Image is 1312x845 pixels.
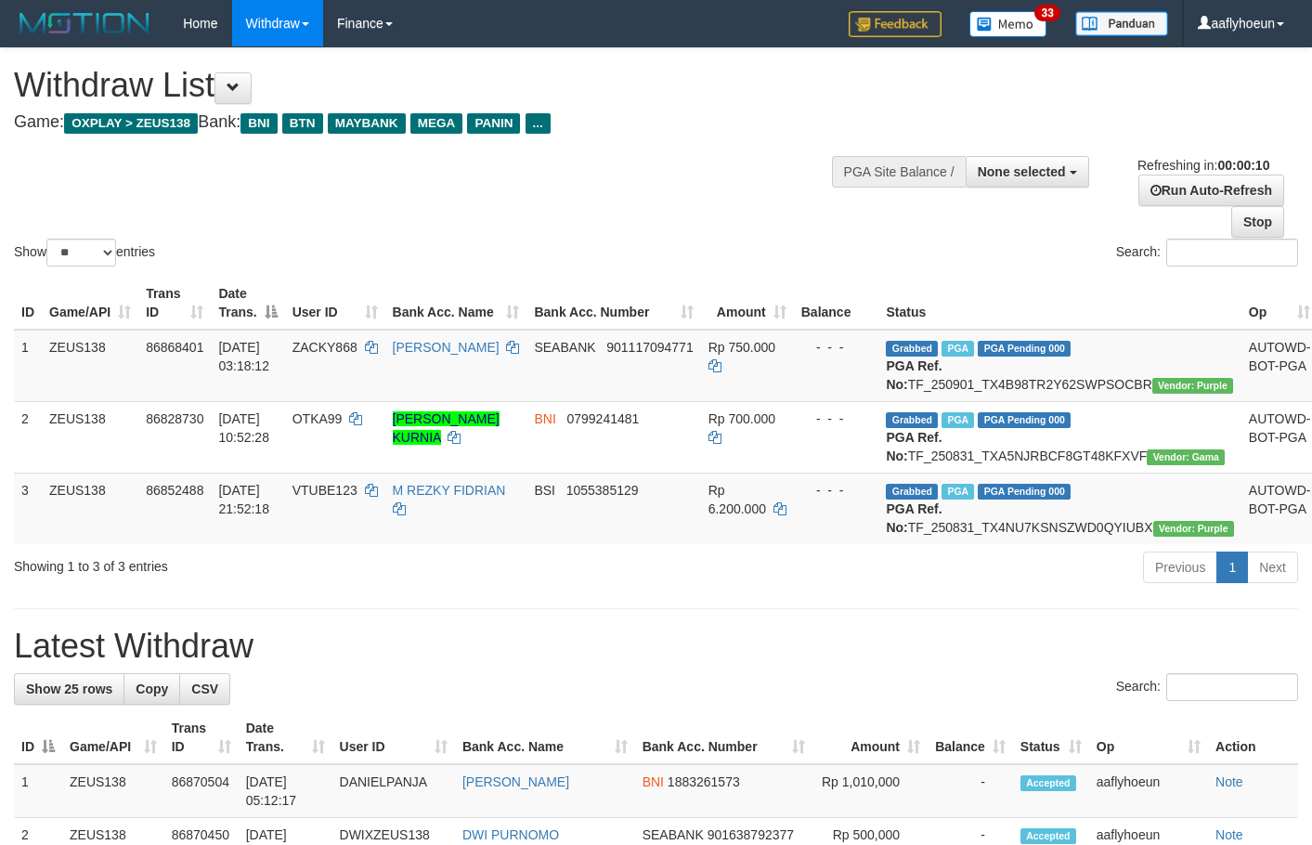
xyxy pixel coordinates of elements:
a: [PERSON_NAME] [393,340,500,355]
span: Rp 700.000 [708,411,775,426]
span: 86852488 [146,483,203,498]
th: ID [14,277,42,330]
td: 1 [14,330,42,402]
span: PGA Pending [978,412,1071,428]
div: - - - [801,481,872,500]
span: CSV [191,682,218,696]
td: 3 [14,473,42,544]
td: ZEUS138 [42,473,138,544]
img: MOTION_logo.png [14,9,155,37]
input: Search: [1166,239,1298,266]
img: panduan.png [1075,11,1168,36]
th: Status [878,277,1241,330]
span: [DATE] 10:52:28 [218,411,269,445]
th: Amount: activate to sort column ascending [812,711,928,764]
td: ZEUS138 [62,764,164,818]
th: Op: activate to sort column ascending [1089,711,1208,764]
a: Copy [123,673,180,705]
a: [PERSON_NAME] KURNIA [393,411,500,445]
span: 86868401 [146,340,203,355]
a: DWI PURNOMO [462,827,559,842]
th: Balance: activate to sort column ascending [928,711,1013,764]
th: Date Trans.: activate to sort column ascending [239,711,332,764]
td: Rp 1,010,000 [812,764,928,818]
th: Bank Acc. Name: activate to sort column ascending [385,277,527,330]
span: Copy 0799241481 to clipboard [566,411,639,426]
span: Copy 901638792377 to clipboard [708,827,794,842]
span: SEABANK [534,340,595,355]
td: TF_250901_TX4B98TR2Y62SWPSOCBR [878,330,1241,402]
td: 2 [14,401,42,473]
th: Bank Acc. Number: activate to sort column ascending [526,277,700,330]
label: Search: [1116,673,1298,701]
th: Bank Acc. Number: activate to sort column ascending [635,711,813,764]
span: MEGA [410,113,463,134]
th: Action [1208,711,1298,764]
td: 1 [14,764,62,818]
span: MAYBANK [328,113,406,134]
span: Grabbed [886,341,938,357]
span: Marked by aafsreyleap [942,412,974,428]
span: [DATE] 21:52:18 [218,483,269,516]
span: 33 [1034,5,1059,21]
th: User ID: activate to sort column ascending [332,711,455,764]
span: Copy 901117094771 to clipboard [606,340,693,355]
td: - [928,764,1013,818]
h4: Game: Bank: [14,113,856,132]
th: Balance [794,277,879,330]
th: Amount: activate to sort column ascending [701,277,794,330]
div: PGA Site Balance / [832,156,966,188]
button: None selected [966,156,1089,188]
span: [DATE] 03:18:12 [218,340,269,373]
label: Show entries [14,239,155,266]
td: aaflyhoeun [1089,764,1208,818]
a: Show 25 rows [14,673,124,705]
div: - - - [801,409,872,428]
a: M REZKY FIDRIAN [393,483,506,498]
strong: 00:00:10 [1217,158,1269,173]
td: 86870504 [164,764,239,818]
span: Copy [136,682,168,696]
span: Vendor URL: https://trx4.1velocity.biz [1152,378,1233,394]
img: Button%20Memo.svg [969,11,1047,37]
a: Note [1215,774,1243,789]
th: User ID: activate to sort column ascending [285,277,385,330]
th: ID: activate to sort column descending [14,711,62,764]
span: PGA Pending [978,484,1071,500]
span: Rp 750.000 [708,340,775,355]
td: TF_250831_TX4NU7KSNSZWD0QYIUBX [878,473,1241,544]
b: PGA Ref. No: [886,501,942,535]
span: BNI [534,411,555,426]
span: VTUBE123 [292,483,357,498]
th: Date Trans.: activate to sort column descending [211,277,284,330]
img: Feedback.jpg [849,11,942,37]
span: OXPLAY > ZEUS138 [64,113,198,134]
a: Stop [1231,206,1284,238]
span: BSI [534,483,555,498]
span: Copy 1055385129 to clipboard [566,483,639,498]
a: CSV [179,673,230,705]
b: PGA Ref. No: [886,358,942,392]
span: ZACKY868 [292,340,357,355]
a: Next [1247,552,1298,583]
div: - - - [801,338,872,357]
span: BNI [240,113,277,134]
span: Refreshing in: [1137,158,1269,173]
select: Showentries [46,239,116,266]
b: PGA Ref. No: [886,430,942,463]
td: [DATE] 05:12:17 [239,764,332,818]
span: BNI [643,774,664,789]
span: ... [526,113,551,134]
span: Accepted [1020,828,1076,844]
input: Search: [1166,673,1298,701]
a: Note [1215,827,1243,842]
th: Trans ID: activate to sort column ascending [138,277,211,330]
span: None selected [978,164,1066,179]
span: 86828730 [146,411,203,426]
th: Status: activate to sort column ascending [1013,711,1089,764]
span: Grabbed [886,412,938,428]
th: Game/API: activate to sort column ascending [42,277,138,330]
span: Accepted [1020,775,1076,791]
h1: Withdraw List [14,67,856,104]
span: Vendor URL: https://trx31.1velocity.biz [1147,449,1225,465]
